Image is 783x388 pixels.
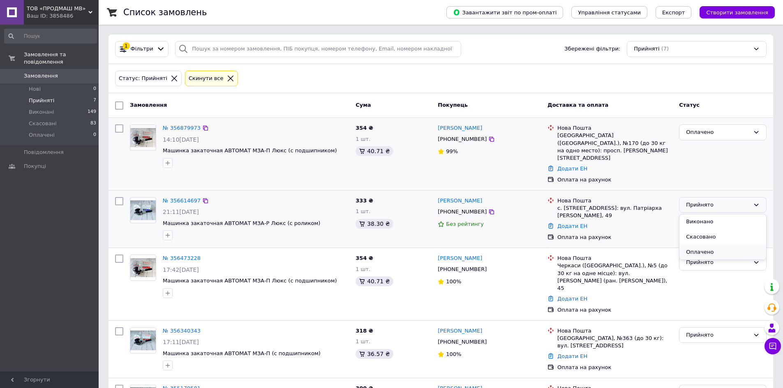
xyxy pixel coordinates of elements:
span: ТОВ «ПРОДМАШ МВ» [27,5,88,12]
span: (7) [661,46,669,52]
button: Завантажити звіт по пром-оплаті [446,6,563,18]
a: Додати ЕН [557,296,587,302]
div: Нова Пошта [557,327,672,335]
div: 38.30 ₴ [356,219,393,229]
span: Покупці [24,163,46,170]
div: Прийнято [686,201,750,209]
a: Машинка закаточная АВТОМАТ МЗА-Р Люкс (с роликом) [163,220,320,226]
img: Фото товару [130,200,156,220]
span: Управління статусами [578,9,641,16]
div: Cкинути все [187,74,225,83]
div: 1 [122,42,130,50]
span: 14:10[DATE] [163,136,199,143]
span: Cума [356,102,371,108]
span: Статус [679,102,700,108]
span: Виконані [29,108,54,116]
span: 149 [88,108,96,116]
span: Повідомлення [24,149,64,156]
span: 83 [90,120,96,127]
div: [PHONE_NUMBER] [436,207,488,217]
span: Замовлення та повідомлення [24,51,99,66]
button: Експорт [656,6,692,18]
div: Оплата на рахунок [557,364,672,371]
span: 17:11[DATE] [163,339,199,345]
button: Чат з покупцем [765,338,781,354]
span: 0 [93,85,96,93]
a: Машинка закаточная АВТОМАТ МЗА-П (с подшипником) [163,350,321,356]
div: Оплата на рахунок [557,234,672,241]
li: Виконано [679,214,766,230]
span: Замовлення [24,72,58,80]
div: 36.57 ₴ [356,349,393,359]
span: Експорт [662,9,685,16]
a: Додати ЕН [557,165,587,172]
div: [PHONE_NUMBER] [436,264,488,275]
span: 1 шт. [356,208,370,214]
div: Ваш ID: 3858486 [27,12,99,20]
span: Збережені фільтри: [564,45,620,53]
li: Скасовано [679,230,766,245]
span: 0 [93,131,96,139]
span: Фільтри [131,45,153,53]
button: Управління статусами [571,6,647,18]
div: Нова Пошта [557,197,672,204]
span: Оплачені [29,131,55,139]
span: Нові [29,85,41,93]
span: Завантажити звіт по пром-оплаті [453,9,557,16]
span: 1 шт. [356,136,370,142]
a: № 356614697 [163,197,201,204]
a: Фото товару [130,197,156,223]
img: Фото товару [130,331,156,350]
span: 1 шт. [356,338,370,344]
a: Додати ЕН [557,223,587,229]
span: Доставка та оплата [547,102,608,108]
img: Фото товару [130,258,156,278]
span: 1 шт. [356,266,370,272]
span: Прийняті [634,45,659,53]
span: 100% [446,351,461,357]
div: Черкаси ([GEOGRAPHIC_DATA].), №5 (до 30 кг на одне місце): вул. [PERSON_NAME] (ран. [PERSON_NAME]... [557,262,672,292]
a: № 356879973 [163,125,201,131]
div: Прийнято [686,258,750,267]
div: Прийнято [686,331,750,340]
a: Фото товару [130,255,156,281]
span: 354 ₴ [356,255,373,261]
span: Прийняті [29,97,54,104]
div: [PHONE_NUMBER] [436,134,488,145]
span: Замовлення [130,102,167,108]
div: Статус: Прийняті [117,74,169,83]
div: 40.71 ₴ [356,276,393,286]
span: Машинка закаточная АВТОМАТ МЗА-П Люкс (с подшипником) [163,147,337,154]
a: Фото товару [130,124,156,151]
a: [PERSON_NAME] [438,124,482,132]
div: Оплата на рахунок [557,176,672,184]
span: Без рейтингу [446,221,484,227]
span: Скасовані [29,120,57,127]
a: Створити замовлення [691,9,775,15]
a: Фото товару [130,327,156,354]
span: 318 ₴ [356,328,373,334]
span: 333 ₴ [356,197,373,204]
a: № 356473228 [163,255,201,261]
li: Оплачено [679,245,766,260]
a: Додати ЕН [557,353,587,359]
span: Створити замовлення [706,9,768,16]
div: Оплата на рахунок [557,306,672,314]
span: 7 [93,97,96,104]
a: [PERSON_NAME] [438,255,482,262]
div: [GEOGRAPHIC_DATA] ([GEOGRAPHIC_DATA].), №170 (до 30 кг на одно место): просп. [PERSON_NAME][STREE... [557,132,672,162]
a: № 356340343 [163,328,201,334]
div: [GEOGRAPHIC_DATA], №363 (до 30 кг): вул. [STREET_ADDRESS] [557,335,672,349]
a: Машинка закаточная АВТОМАТ МЗА-П Люкс (с подшипником) [163,278,337,284]
div: [PHONE_NUMBER] [436,337,488,347]
span: 21:11[DATE] [163,209,199,215]
span: 17:42[DATE] [163,266,199,273]
span: 100% [446,278,461,285]
div: с. [STREET_ADDRESS]: вул. Патріарха [PERSON_NAME], 49 [557,204,672,219]
a: [PERSON_NAME] [438,197,482,205]
input: Пошук за номером замовлення, ПІБ покупця, номером телефону, Email, номером накладної [175,41,461,57]
div: Оплачено [686,128,750,137]
input: Пошук [4,29,97,44]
